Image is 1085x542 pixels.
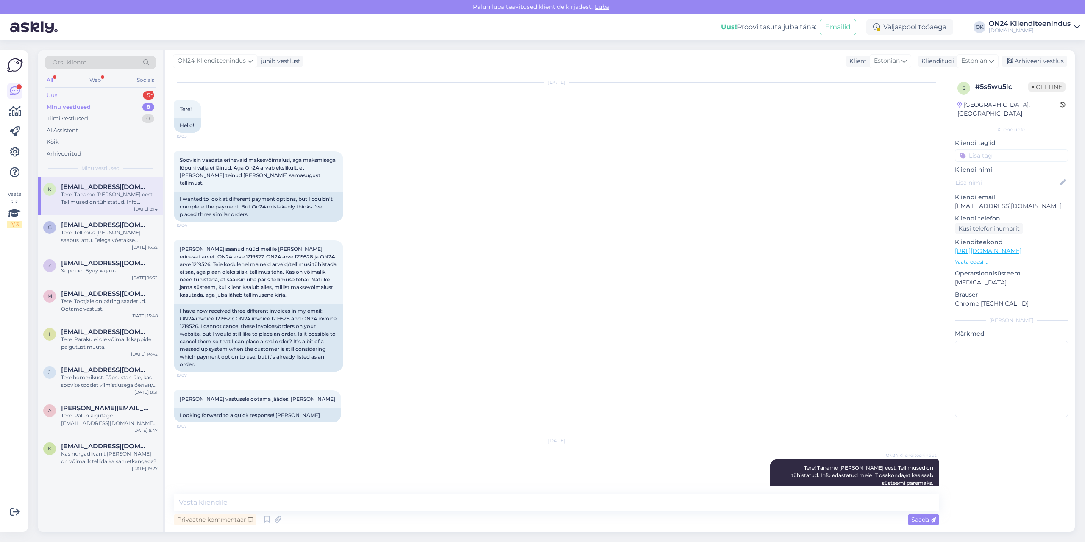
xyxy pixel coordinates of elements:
div: [DATE] 8:47 [133,427,158,434]
span: Tere! [180,106,192,112]
div: juhib vestlust [257,57,300,66]
p: Märkmed [955,329,1068,338]
div: Web [88,75,103,86]
span: ON24 Klienditeenindus [886,452,937,459]
span: Soovisin vaadata erinevaid maksevõimalusi, aga maksmisega lõpuni välja ei läinud. Aga On24 arvab ... [180,157,337,186]
span: Offline [1028,82,1066,92]
div: [PERSON_NAME] [955,317,1068,324]
div: ON24 Klienditeenindus [989,20,1071,27]
div: 8 [142,103,154,111]
span: i [49,331,50,337]
span: k [48,186,52,192]
span: Jola70@mail.Ru [61,366,149,374]
div: Tere. Tellimus [PERSON_NAME] saabus lattu. Teiega võetakse ühendust, et leppida aeg kokku. [61,229,158,244]
button: Emailid [820,19,856,35]
span: Estonian [961,56,987,66]
span: Otsi kliente [53,58,86,67]
span: 19:07 [176,372,208,378]
div: Minu vestlused [47,103,91,111]
span: 19:03 [176,133,208,139]
span: m [47,293,52,299]
p: Klienditeekond [955,238,1068,247]
div: Tere hommikust. Täpsustan üle, kas soovite toodet viimistlusega белый/белый глянцевый/золотистый ... [61,374,158,389]
div: Arhiveeri vestlus [1002,56,1067,67]
div: Vaata siia [7,190,22,228]
span: 19:07 [176,423,208,429]
span: J [48,369,51,375]
div: AI Assistent [47,126,78,135]
span: k [48,445,52,452]
p: Kliendi email [955,193,1068,202]
span: A [48,407,52,414]
div: # 5s6wu5lc [975,82,1028,92]
img: Askly Logo [7,57,23,73]
div: Väljaspool tööaega [866,19,953,35]
span: zojavald@gmail.com [61,259,149,267]
div: Klient [846,57,867,66]
input: Lisa nimi [955,178,1058,187]
span: Aisel.aliyeva@gmail.com [61,404,149,412]
div: [DOMAIN_NAME] [989,27,1071,34]
div: Tere! Täname [PERSON_NAME] eest. Tellimused on tühistatud. Info edastatud meie IT osakonda,et kas... [61,191,158,206]
div: Proovi tasuta juba täna: [721,22,816,32]
div: [DATE] 15:48 [131,313,158,319]
span: Estonian [874,56,900,66]
input: Lisa tag [955,149,1068,162]
a: [URL][DOMAIN_NAME] [955,247,1021,255]
span: 19:04 [176,222,208,228]
div: Privaatne kommentaar [174,514,256,525]
a: ON24 Klienditeenindus[DOMAIN_NAME] [989,20,1080,34]
span: getter.mariek@gmail.com [61,221,149,229]
div: Socials [135,75,156,86]
span: Tere! Täname [PERSON_NAME] eest. Tellimused on tühistatud. Info edastatud meie IT osakonda,et kas... [791,464,935,486]
div: Tere. Paraku ei ole võimalik kappide paigutust muuta. [61,336,158,351]
div: Klienditugi [918,57,954,66]
div: Tiimi vestlused [47,114,88,123]
div: [DATE] 14:42 [131,351,158,357]
div: [DATE] 19:27 [132,465,158,472]
div: [DATE] [174,437,939,445]
span: 5 [963,85,965,91]
div: I wanted to look at different payment options, but I couldn't complete the payment. But On24 mist... [174,192,343,222]
span: ON24 Klienditeenindus [178,56,246,66]
span: [PERSON_NAME] saanud nüüd meilile [PERSON_NAME] erinevat arvet: ON24 arve 1219527, ON24 arve 1219... [180,246,338,298]
div: Küsi telefoninumbrit [955,223,1023,234]
div: Arhiveeritud [47,150,81,158]
p: Operatsioonisüsteem [955,269,1068,278]
span: [PERSON_NAME] vastusele ootama jäädes! [PERSON_NAME] [180,396,335,402]
span: kairitlepp@gmail.com [61,442,149,450]
b: Uus! [721,23,737,31]
div: OK [974,21,985,33]
p: Kliendi tag'id [955,139,1068,147]
div: I have now received three different invoices in my email: ON24 invoice 1219527, ON24 invoice 1219... [174,304,343,372]
span: iriwa2004@list.ru [61,328,149,336]
div: 2 / 3 [7,221,22,228]
p: [EMAIL_ADDRESS][DOMAIN_NAME] [955,202,1068,211]
span: krislin.kiis@gmail.com [61,183,149,191]
div: Hello! [174,118,201,133]
div: 0 [142,114,154,123]
div: Looking forward to a quick response! [PERSON_NAME] [174,408,341,422]
p: Chrome [TECHNICAL_ID] [955,299,1068,308]
span: Minu vestlused [81,164,120,172]
div: All [45,75,55,86]
p: Brauser [955,290,1068,299]
div: Uus [47,91,57,100]
p: Vaata edasi ... [955,258,1068,266]
span: g [48,224,52,231]
div: [DATE] 8:51 [134,389,158,395]
p: [MEDICAL_DATA] [955,278,1068,287]
div: Kõik [47,138,59,146]
div: [DATE] 8:14 [134,206,158,212]
span: Luba [593,3,612,11]
div: Tere. Palun kirjutage [EMAIL_ADDRESS][DOMAIN_NAME] ja märkige kokkupaneku juhendilt, millised det... [61,412,158,427]
div: [DATE] 16:52 [132,244,158,250]
span: z [48,262,51,269]
p: Kliendi nimi [955,165,1068,174]
p: Kliendi telefon [955,214,1068,223]
div: Tere. Tootjale on päring saadetud. Ootame vastust. [61,297,158,313]
div: Хорошо. Буду ждать [61,267,158,275]
div: [DATE] [174,78,939,86]
div: [DATE] 16:52 [132,275,158,281]
div: Kas nurgadiivanit [PERSON_NAME] on võimalik tellida ka sametkangaga? [61,450,158,465]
